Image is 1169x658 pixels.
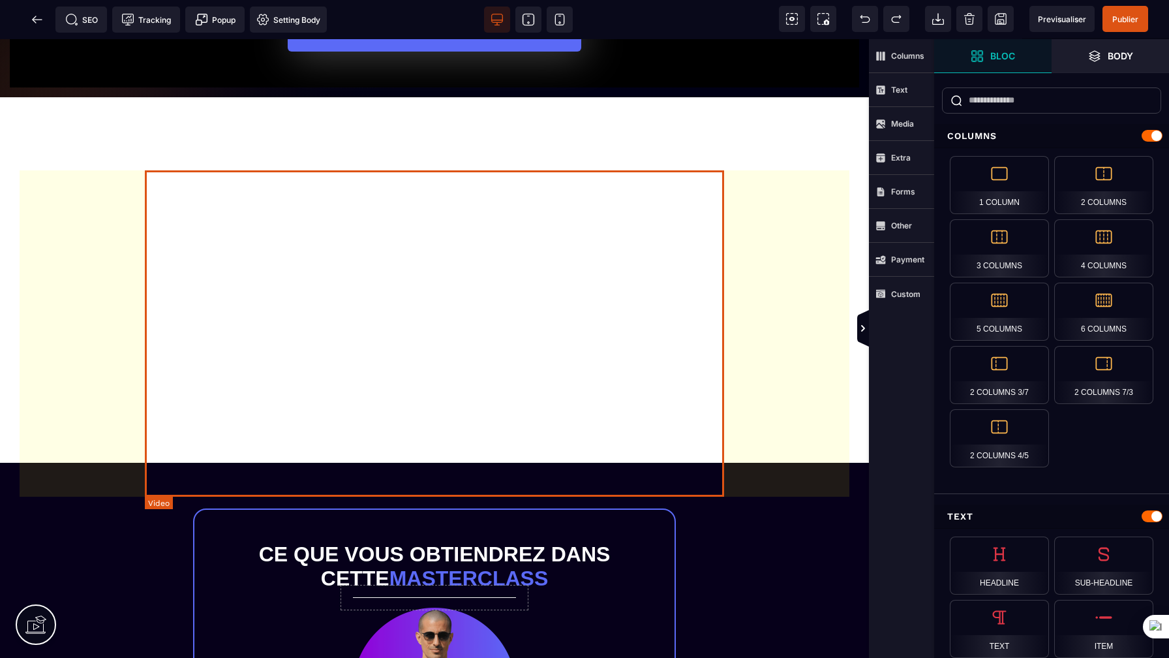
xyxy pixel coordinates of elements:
[891,119,914,129] strong: Media
[1038,14,1086,24] span: Previsualiser
[1052,39,1169,73] span: Open Layer Manager
[1054,219,1153,277] div: 4 Columns
[950,346,1049,404] div: 2 Columns 3/7
[1112,14,1138,24] span: Publier
[950,537,1049,595] div: Headline
[950,600,1049,658] div: Text
[1054,156,1153,214] div: 2 Columns
[1054,600,1153,658] div: Item
[950,283,1049,341] div: 5 Columns
[1029,6,1095,32] span: Preview
[950,156,1049,214] div: 1 Column
[1054,283,1153,341] div: 6 Columns
[1108,51,1133,61] strong: Body
[990,51,1015,61] strong: Bloc
[950,409,1049,467] div: 2 Columns 4/5
[779,6,805,32] span: View components
[810,6,836,32] span: Screenshot
[950,219,1049,277] div: 3 Columns
[934,505,1169,529] div: Text
[891,187,915,196] strong: Forms
[121,13,171,26] span: Tracking
[891,51,924,61] strong: Columns
[195,13,235,26] span: Popup
[220,497,648,558] h1: Ce que vous obtiendrez dans cette
[891,221,912,230] strong: Other
[389,527,549,551] span: masterclass
[1054,537,1153,595] div: Sub-Headline
[934,39,1052,73] span: Open Blocks
[934,124,1169,148] div: Columns
[891,255,924,264] strong: Payment
[891,153,911,163] strong: Extra
[65,13,98,26] span: SEO
[891,289,920,299] strong: Custom
[891,85,907,95] strong: Text
[1054,346,1153,404] div: 2 Columns 7/3
[256,13,320,26] span: Setting Body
